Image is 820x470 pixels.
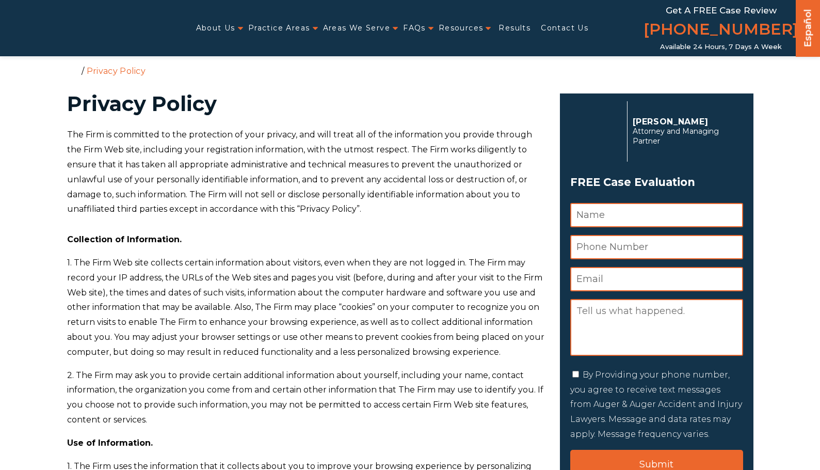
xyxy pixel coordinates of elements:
span: Attorney and Managing Partner [633,127,737,146]
b: Use of Information. [67,438,153,448]
a: [PHONE_NUMBER] [644,18,798,43]
a: Results [499,18,530,39]
h1: Privacy Policy [67,93,548,114]
input: Phone Number [570,235,743,259]
span: FREE Case Evaluation [570,173,743,192]
a: Contact Us [541,18,588,39]
span: Get a FREE Case Review [666,5,777,15]
p: [PERSON_NAME] [633,117,737,127]
a: Practice Areas [248,18,310,39]
input: Email [570,267,743,291]
a: Resources [439,18,484,39]
p: 2. The Firm may ask you to provide certain additional information about yourself, including your ... [67,368,548,428]
a: Home [70,66,79,75]
p: The Firm is committed to the protection of your privacy, and will treat all of the information yo... [67,128,548,217]
img: Auger & Auger Accident and Injury Lawyers Logo [6,18,141,39]
a: FAQs [403,18,426,39]
label: By Providing your phone number, you agree to receive text messages from Auger & Auger Accident an... [570,370,742,439]
img: Herbert Auger [570,105,622,157]
li: Privacy Policy [84,66,148,76]
b: Collection of Information. [67,234,182,244]
input: Name [570,203,743,227]
span: Available 24 Hours, 7 Days a Week [660,43,782,51]
a: Areas We Serve [323,18,391,39]
p: 1. The Firm Web site collects certain information about visitors, even when they are not logged i... [67,256,548,360]
a: About Us [196,18,235,39]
